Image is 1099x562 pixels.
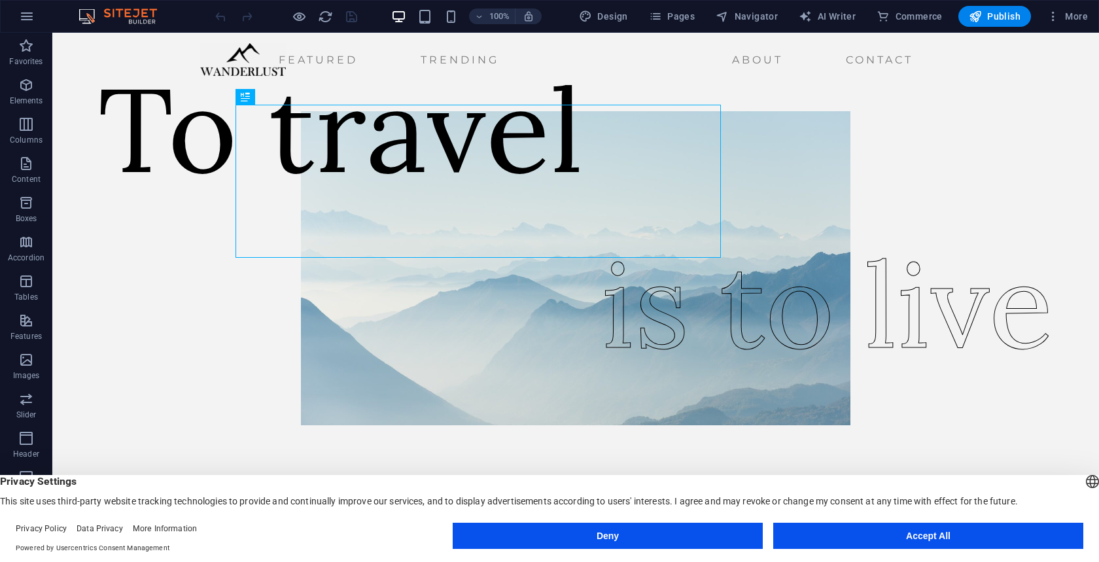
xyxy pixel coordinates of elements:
span: Commerce [877,10,943,23]
p: Boxes [16,213,37,224]
p: Favorites [9,56,43,67]
button: Navigator [710,6,783,27]
button: Pages [644,6,700,27]
span: Publish [969,10,1020,23]
h6: 100% [489,9,510,24]
p: Accordion [8,253,44,263]
button: reload [317,9,333,24]
p: Header [13,449,39,459]
p: Features [10,331,42,342]
p: Tables [14,292,38,302]
i: Reload page [318,9,333,24]
p: Columns [10,135,43,145]
div: Design (Ctrl+Alt+Y) [574,6,633,27]
span: More [1047,10,1088,23]
button: Publish [958,6,1031,27]
button: Design [574,6,633,27]
span: Navigator [716,10,778,23]
i: On resize automatically adjust zoom level to fit chosen device. [523,10,534,22]
span: AI Writer [799,10,856,23]
p: Slider [16,410,37,420]
span: Design [579,10,628,23]
button: AI Writer [794,6,861,27]
button: Commerce [871,6,948,27]
p: Elements [10,96,43,106]
p: Content [12,174,41,184]
img: Editor Logo [75,9,173,24]
button: More [1041,6,1093,27]
span: Pages [649,10,695,23]
button: Click here to leave preview mode and continue editing [291,9,307,24]
button: 100% [469,9,515,24]
p: Images [13,370,40,381]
